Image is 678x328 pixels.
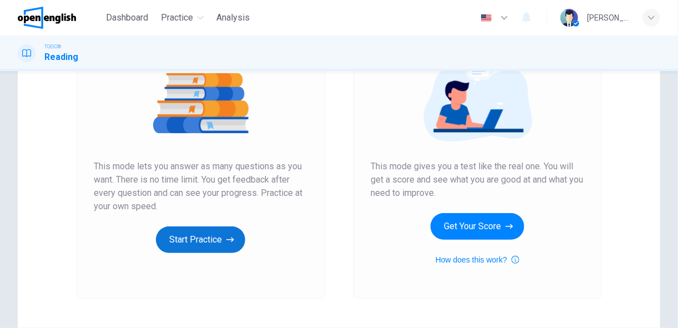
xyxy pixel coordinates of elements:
span: Analysis [217,11,250,24]
span: TOEIC® [44,43,61,51]
button: Start Practice [156,226,245,253]
div: [PERSON_NAME] [587,11,629,24]
button: Get Your Score [431,213,524,240]
span: Practice [161,11,194,24]
img: Profile picture [560,9,578,27]
span: Dashboard [106,11,148,24]
h1: Reading [44,51,78,64]
button: Practice [157,8,208,28]
span: This mode lets you answer as many questions as you want. There is no time limit. You get feedback... [94,160,307,213]
img: OpenEnglish logo [18,7,76,29]
img: en [479,14,493,22]
button: Analysis [212,8,255,28]
button: Dashboard [102,8,153,28]
a: OpenEnglish logo [18,7,102,29]
button: How does this work? [436,253,519,266]
span: This mode gives you a test like the real one. You will get a score and see what you are good at a... [371,160,584,200]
